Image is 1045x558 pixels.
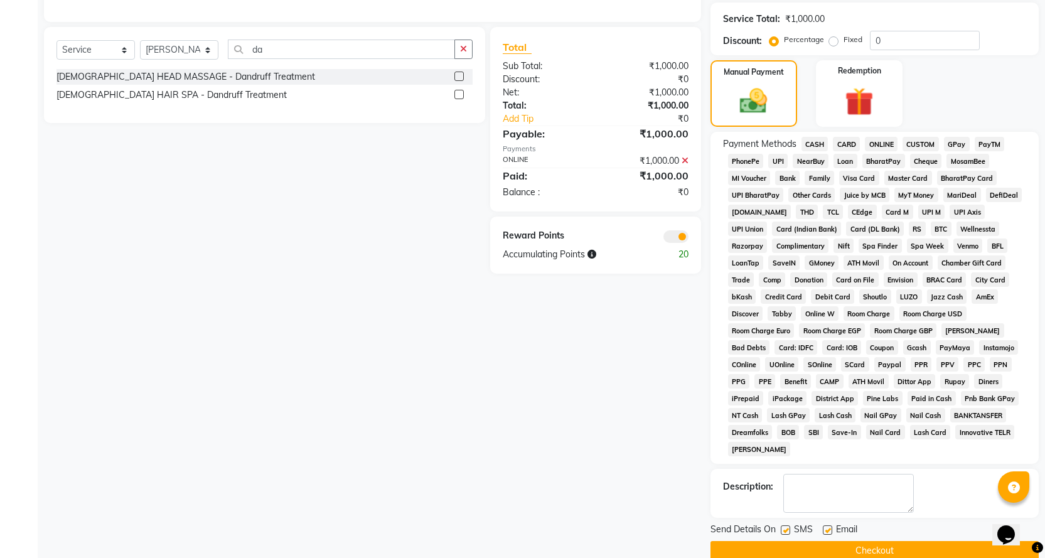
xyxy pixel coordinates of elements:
[728,340,770,355] span: Bad Debts
[728,289,756,304] span: bKash
[963,357,985,372] span: PPC
[596,186,698,199] div: ₹0
[833,239,854,253] span: Nift
[906,408,945,422] span: Nail Cash
[728,272,754,287] span: Trade
[937,171,997,185] span: BharatPay Card
[918,205,945,219] span: UPI M
[975,137,1005,151] span: PayTM
[992,508,1032,545] iframe: chat widget
[228,40,455,59] input: Search or Scan
[493,248,646,261] div: Accumulating Points
[990,357,1012,372] span: PPN
[759,272,785,287] span: Comp
[909,222,926,236] span: RS
[493,168,596,183] div: Paid:
[768,391,807,405] span: iPackage
[862,154,905,168] span: BharatPay
[728,442,791,456] span: [PERSON_NAME]
[838,65,881,77] label: Redemption
[836,84,882,119] img: _gift.svg
[894,374,936,389] span: Dittor App
[896,289,922,304] span: LUZO
[646,248,697,261] div: 20
[846,222,904,236] span: Card (DL Bank)
[903,340,931,355] span: Gcash
[754,374,775,389] span: PPE
[728,188,784,202] span: UPI BharatPay
[859,239,902,253] span: Spa Finder
[832,272,879,287] span: Card on File
[710,523,776,539] span: Send Details On
[728,374,750,389] span: PPG
[866,340,898,355] span: Coupon
[833,154,857,168] span: Loan
[953,239,983,253] span: Venmo
[768,255,800,270] span: SaveIN
[823,205,843,219] span: TCL
[799,323,865,338] span: Room Charge EGP
[785,13,825,26] div: ₹1,000.00
[794,523,813,539] span: SMS
[731,85,776,117] img: _cash.svg
[884,272,918,287] span: Envision
[927,289,967,304] span: Jazz Cash
[613,112,698,126] div: ₹0
[849,374,889,389] span: ATH Movil
[503,144,689,154] div: Payments
[805,255,839,270] span: GMoney
[772,222,841,236] span: Card (Indian Bank)
[493,99,596,112] div: Total:
[796,205,818,219] span: THD
[946,154,989,168] span: MosamBee
[596,99,698,112] div: ₹1,000.00
[907,239,948,253] span: Spa Week
[493,126,596,141] div: Payable:
[596,86,698,99] div: ₹1,000.00
[866,425,905,439] span: Nail Card
[723,137,796,151] span: Payment Methods
[943,188,981,202] span: MariDeal
[784,34,824,45] label: Percentage
[870,323,936,338] span: Room Charge GBP
[833,137,860,151] span: CARD
[961,391,1019,405] span: Pnb Bank GPay
[910,425,951,439] span: Lash Card
[728,391,764,405] span: iPrepaid
[803,357,836,372] span: SOnline
[936,340,975,355] span: PayMaya
[777,425,799,439] span: BOB
[56,89,287,102] div: [DEMOGRAPHIC_DATA] HAIR SPA - Dandruff Treatment
[728,239,768,253] span: Razorpay
[728,306,763,321] span: Discover
[493,112,613,126] a: Add Tip
[811,289,854,304] span: Debit Card
[728,255,764,270] span: LoanTap
[841,357,869,372] span: SCard
[812,391,858,405] span: District App
[768,306,796,321] span: Tabby
[938,255,1006,270] span: Chamber Gift Card
[971,272,1009,287] span: City Card
[788,188,835,202] span: Other Cards
[596,126,698,141] div: ₹1,000.00
[950,408,1007,422] span: BANKTANSFER
[790,272,827,287] span: Donation
[931,222,951,236] span: BTC
[911,357,932,372] span: PPR
[493,60,596,73] div: Sub Total:
[493,229,596,243] div: Reward Points
[493,86,596,99] div: Net:
[728,171,771,185] span: MI Voucher
[503,41,532,54] span: Total
[923,272,967,287] span: BRAC Card
[889,255,933,270] span: On Account
[761,289,806,304] span: Credit Card
[863,391,903,405] span: Pine Labs
[910,154,942,168] span: Cheque
[844,306,894,321] span: Room Charge
[941,323,1004,338] span: [PERSON_NAME]
[493,186,596,199] div: Balance :
[493,154,596,168] div: ONLINE
[884,171,932,185] span: Master Card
